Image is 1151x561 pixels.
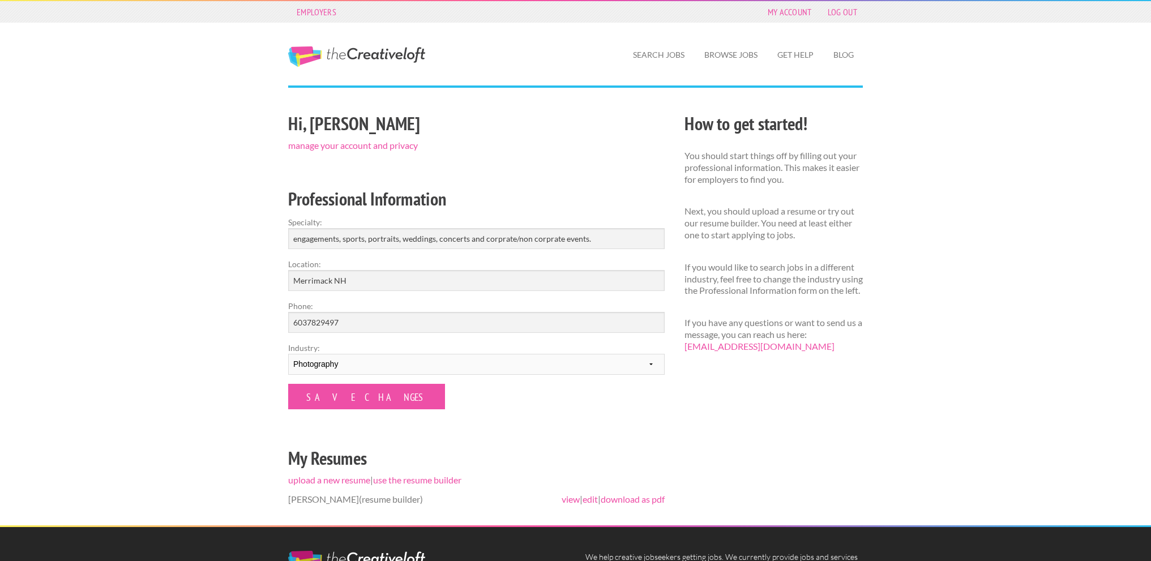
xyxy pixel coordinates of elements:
[288,140,418,151] a: manage your account and privacy
[768,42,823,68] a: Get Help
[583,494,598,504] a: edit
[562,494,665,506] span: | |
[288,300,665,312] label: Phone:
[562,494,580,504] a: view
[684,205,863,241] p: Next, you should upload a resume or try out our resume builder. You need at least either one to s...
[684,150,863,185] p: You should start things off by filling out your professional information. This makes it easier fo...
[288,258,665,270] label: Location:
[684,111,863,136] h2: How to get started!
[288,270,665,291] input: e.g. New York, NY
[288,384,445,409] input: Save Changes
[601,494,665,504] a: download as pdf
[288,216,665,228] label: Specialty:
[684,262,863,297] p: If you would like to search jobs in a different industry, feel free to change the industry using ...
[762,4,818,20] a: My Account
[288,46,425,67] a: The Creative Loft
[624,42,694,68] a: Search Jobs
[288,474,370,485] a: upload a new resume
[288,342,665,354] label: Industry:
[288,485,665,515] li: [PERSON_NAME]
[822,4,863,20] a: Log Out
[373,474,461,485] a: use the resume builder
[288,446,665,471] h2: My Resumes
[359,494,423,504] span: (resume builder)
[824,42,863,68] a: Blog
[684,317,863,352] p: If you have any questions or want to send us a message, you can reach us here:
[288,186,665,212] h2: Professional Information
[291,4,342,20] a: Employers
[684,341,835,352] a: [EMAIL_ADDRESS][DOMAIN_NAME]
[695,42,767,68] a: Browse Jobs
[288,312,665,333] input: Optional
[288,111,665,136] h2: Hi, [PERSON_NAME]
[279,109,675,525] div: |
